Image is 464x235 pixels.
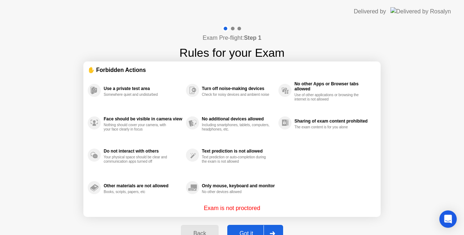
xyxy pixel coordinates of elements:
[294,93,363,102] div: Use of other applications or browsing the internet is not allowed
[202,123,270,132] div: Including smartphones, tablets, computers, headphones, etc.
[104,183,182,188] div: Other materials are not allowed
[202,190,270,194] div: No other devices allowed
[294,125,363,129] div: The exam content is for you alone
[104,190,172,194] div: Books, scripts, papers, etc
[203,34,261,42] h4: Exam Pre-flight:
[244,35,261,41] b: Step 1
[88,66,376,74] div: ✋ Forbidden Actions
[202,86,275,91] div: Turn off noise-making devices
[104,155,172,164] div: Your physical space should be clear and communication apps turned off
[202,155,270,164] div: Text prediction or auto-completion during the exam is not allowed
[104,116,182,121] div: Face should be visible in camera view
[439,210,457,228] div: Open Intercom Messenger
[294,81,373,91] div: No other Apps or Browser tabs allowed
[104,93,172,97] div: Somewhere quiet and undisturbed
[104,149,182,154] div: Do not interact with others
[104,123,172,132] div: Nothing should cover your camera, with your face clearly in focus
[202,116,275,121] div: No additional devices allowed
[202,93,270,97] div: Check for noisy devices and ambient noise
[294,119,373,124] div: Sharing of exam content prohibited
[204,204,260,213] p: Exam is not proctored
[354,7,386,16] div: Delivered by
[202,149,275,154] div: Text prediction is not allowed
[104,86,182,91] div: Use a private test area
[202,183,275,188] div: Only mouse, keyboard and monitor
[179,44,285,61] h1: Rules for your Exam
[390,7,451,16] img: Delivered by Rosalyn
